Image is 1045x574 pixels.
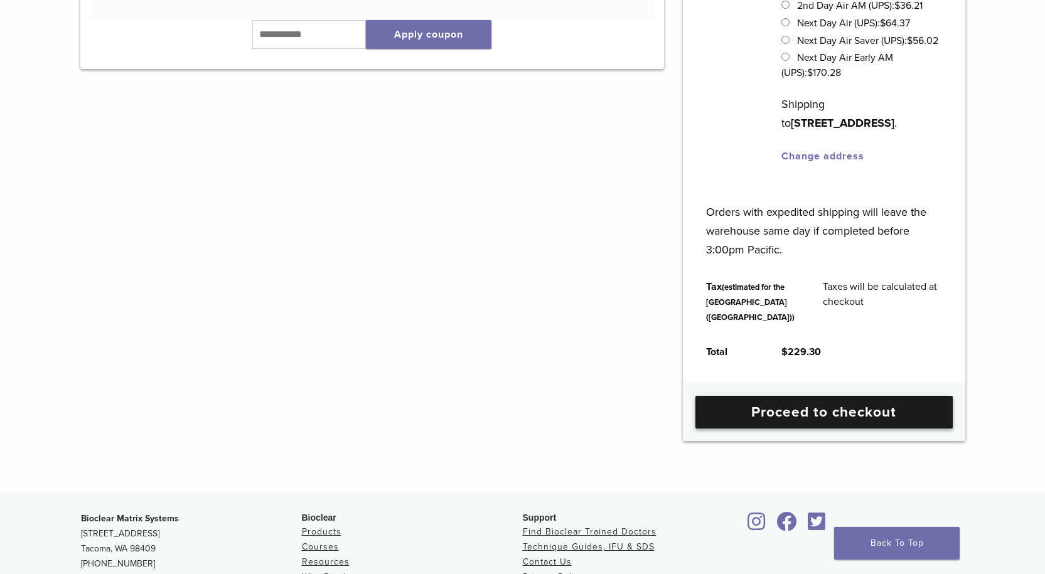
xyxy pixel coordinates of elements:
bdi: 64.37 [880,17,910,29]
a: Bioclear [804,519,830,532]
a: Contact Us [523,556,572,567]
a: Resources [302,556,350,567]
p: Shipping to . [781,95,941,132]
th: Total [692,334,768,369]
th: Tax [692,269,809,334]
a: Technique Guides, IFU & SDS [523,541,655,552]
label: Next Day Air Saver (UPS): [797,35,938,47]
bdi: 56.02 [907,35,938,47]
button: Apply coupon [366,20,491,49]
span: $ [880,17,886,29]
a: Bioclear [744,519,770,532]
a: Products [302,526,341,537]
span: $ [807,66,813,79]
p: Orders with expedited shipping will leave the warehouse same day if completed before 3:00pm Pacific. [706,184,941,259]
label: Next Day Air (UPS): [797,17,910,29]
strong: Bioclear Matrix Systems [81,513,179,524]
a: Change address [781,150,864,162]
span: Support [523,513,557,523]
span: $ [907,35,913,47]
a: Back To Top [834,527,960,560]
bdi: 170.28 [807,66,841,79]
td: Taxes will be calculated at checkout [809,269,956,334]
a: Courses [302,541,339,552]
a: Proceed to checkout [695,396,953,428]
a: Find Bioclear Trained Doctors [523,526,656,537]
bdi: 229.30 [781,346,821,358]
a: Bioclear [773,519,801,532]
span: Bioclear [302,513,336,523]
span: $ [781,346,788,358]
label: Next Day Air Early AM (UPS): [781,51,892,79]
p: [STREET_ADDRESS] Tacoma, WA 98409 [PHONE_NUMBER] [81,511,302,571]
small: (estimated for the [GEOGRAPHIC_DATA] ([GEOGRAPHIC_DATA])) [706,282,795,322]
strong: [STREET_ADDRESS] [791,116,894,130]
